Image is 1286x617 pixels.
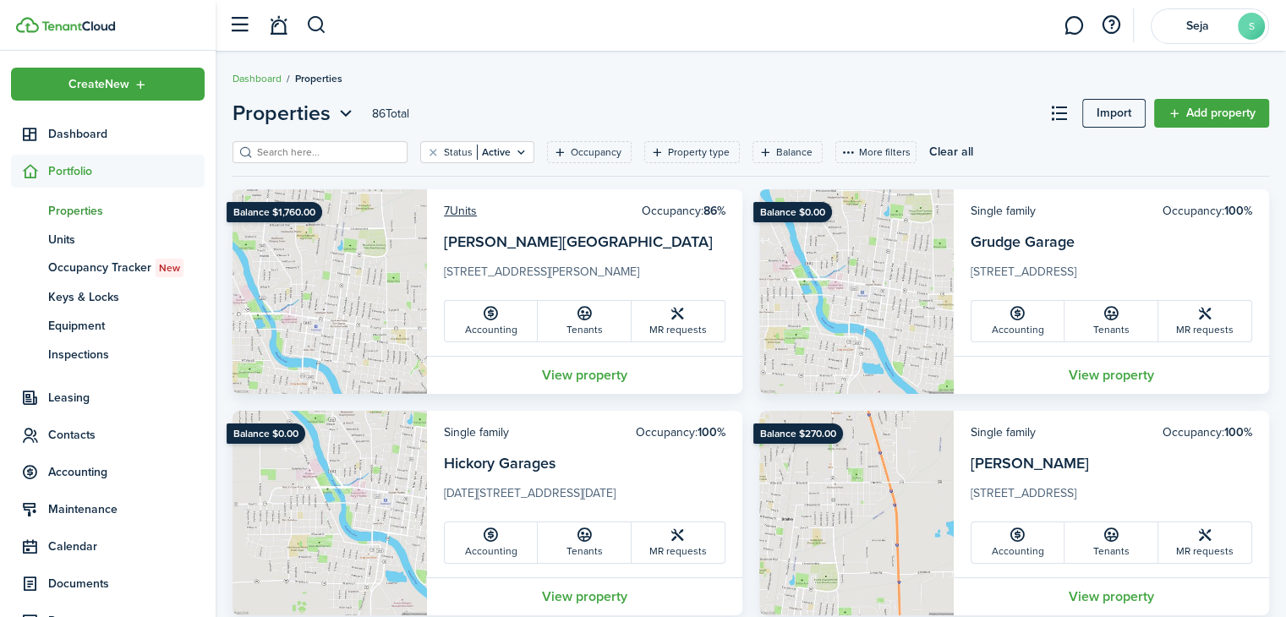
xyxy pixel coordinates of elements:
button: Open menu [11,68,205,101]
a: Dashboard [11,117,205,150]
span: Inspections [48,346,205,363]
span: Seja [1163,20,1231,32]
span: Properties [48,202,205,220]
a: Tenants [1064,522,1157,563]
a: Equipment [11,311,205,340]
a: Notifications [262,4,294,47]
header-page-total: 86 Total [372,105,409,123]
span: Documents [48,575,205,592]
img: TenantCloud [16,17,39,33]
card-header-left: Single family [971,202,1036,220]
span: Occupancy Tracker [48,259,205,277]
card-description: [DATE][STREET_ADDRESS][DATE] [444,484,725,511]
button: Properties [233,98,357,128]
img: Property avatar [759,411,954,615]
button: Search [306,11,327,40]
filter-tag: Open filter [752,141,823,163]
img: Property avatar [759,189,954,394]
a: Hickory Garages [444,452,555,474]
a: Import [1082,99,1146,128]
card-header-left: Single family [444,423,509,441]
a: MR requests [632,301,725,341]
a: Accounting [971,522,1064,563]
filter-tag-value: Active [477,145,511,160]
filter-tag-label: Property type [668,145,730,160]
card-header-right: Occupancy: [1163,202,1252,220]
card-header-left: Single family [971,423,1036,441]
ribbon: Balance $1,760.00 [227,202,322,222]
span: Keys & Locks [48,288,205,306]
card-header-right: Occupancy: [642,202,725,220]
span: Portfolio [48,162,205,180]
a: Keys & Locks [11,282,205,311]
span: Properties [295,71,342,86]
a: Occupancy TrackerNew [11,254,205,282]
a: MR requests [1158,522,1251,563]
a: Tenants [1064,301,1157,341]
a: View property [427,356,742,394]
span: Properties [233,98,331,128]
span: Create New [68,79,129,90]
b: 100% [1224,423,1252,441]
input: Search here... [253,145,402,161]
a: Messaging [1058,4,1090,47]
img: Property avatar [233,189,427,394]
a: [PERSON_NAME][GEOGRAPHIC_DATA] [444,231,713,253]
span: Units [48,231,205,248]
filter-tag: Open filter [420,141,534,163]
button: Open menu [233,98,357,128]
a: MR requests [632,522,725,563]
card-header-right: Occupancy: [636,423,725,441]
button: Open sidebar [223,9,255,41]
b: 86% [703,202,725,220]
card-description: [STREET_ADDRESS][PERSON_NAME] [444,263,725,290]
filter-tag-label: Status [444,145,473,160]
img: Property avatar [233,411,427,615]
span: Maintenance [48,500,205,518]
card-header-right: Occupancy: [1163,423,1252,441]
button: More filters [835,141,917,163]
a: Tenants [538,301,631,341]
img: TenantCloud [41,21,115,31]
ribbon: Balance $270.00 [753,423,843,444]
button: Clear all [929,141,973,163]
a: 7Units [444,202,477,220]
a: View property [427,577,742,615]
ribbon: Balance $0.00 [753,202,832,222]
a: Accounting [971,301,1064,341]
b: 100% [698,423,725,441]
filter-tag-label: Balance [776,145,813,160]
avatar-text: S [1238,13,1265,40]
span: New [159,260,180,276]
span: Accounting [48,463,205,481]
filter-tag: Open filter [644,141,740,163]
filter-tag-label: Occupancy [571,145,621,160]
a: Accounting [445,301,538,341]
a: View property [954,577,1269,615]
a: Dashboard [233,71,282,86]
span: Dashboard [48,125,205,143]
a: MR requests [1158,301,1251,341]
a: Tenants [538,522,631,563]
span: Contacts [48,426,205,444]
a: Grudge Garage [971,231,1075,253]
b: 100% [1224,202,1252,220]
card-description: [STREET_ADDRESS] [971,263,1252,290]
filter-tag: Open filter [547,141,632,163]
card-description: [STREET_ADDRESS] [971,484,1252,511]
ribbon: Balance $0.00 [227,423,305,444]
span: Equipment [48,317,205,335]
a: Properties [11,196,205,225]
span: Leasing [48,389,205,407]
a: View property [954,356,1269,394]
a: [PERSON_NAME] [971,452,1089,474]
a: Accounting [445,522,538,563]
a: Units [11,225,205,254]
a: Add property [1154,99,1269,128]
button: Clear filter [426,145,441,159]
span: Calendar [48,538,205,555]
a: Inspections [11,340,205,369]
button: Open resource center [1097,11,1125,40]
